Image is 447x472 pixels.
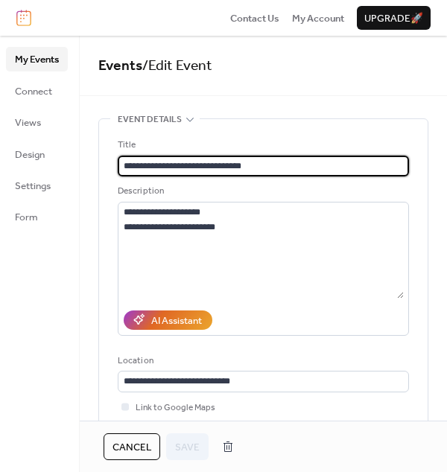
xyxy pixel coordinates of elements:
span: My Events [15,52,59,67]
a: Settings [6,173,68,197]
a: Design [6,142,68,166]
div: Description [118,184,406,199]
div: AI Assistant [151,313,202,328]
button: AI Assistant [124,310,212,330]
span: Cancel [112,440,151,455]
span: Views [15,115,41,130]
span: Contact Us [230,11,279,26]
span: Upgrade 🚀 [364,11,423,26]
span: / Edit Event [142,52,212,80]
img: logo [16,10,31,26]
a: Form [6,205,68,229]
a: My Account [292,10,344,25]
button: Cancel [104,433,160,460]
button: Upgrade🚀 [357,6,431,30]
span: Event details [118,112,182,127]
div: Location [118,354,406,369]
a: Views [6,110,68,134]
span: Design [15,147,45,162]
span: Form [15,210,38,225]
a: My Events [6,47,68,71]
div: Title [118,138,406,153]
a: Events [98,52,142,80]
span: Settings [15,179,51,194]
a: Connect [6,79,68,103]
span: My Account [292,11,344,26]
a: Contact Us [230,10,279,25]
span: Link to Google Maps [136,401,215,415]
span: Connect [15,84,52,99]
